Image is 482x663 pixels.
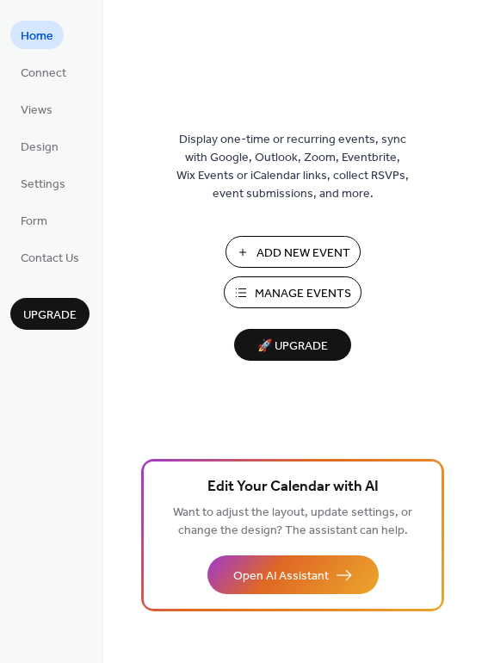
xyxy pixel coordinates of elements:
[173,501,412,542] span: Want to adjust the layout, update settings, or change the design? The assistant can help.
[226,236,361,268] button: Add New Event
[21,65,66,83] span: Connect
[207,555,379,594] button: Open AI Assistant
[233,567,329,586] span: Open AI Assistant
[21,250,79,268] span: Contact Us
[21,213,47,231] span: Form
[176,131,409,203] span: Display one-time or recurring events, sync with Google, Outlook, Zoom, Eventbrite, Wix Events or ...
[256,245,350,263] span: Add New Event
[21,139,59,157] span: Design
[10,298,90,330] button: Upgrade
[224,276,361,308] button: Manage Events
[10,206,58,234] a: Form
[10,95,63,123] a: Views
[23,307,77,325] span: Upgrade
[21,176,65,194] span: Settings
[10,21,64,49] a: Home
[10,169,76,197] a: Settings
[10,243,90,271] a: Contact Us
[255,285,351,303] span: Manage Events
[234,329,351,361] button: 🚀 Upgrade
[10,58,77,86] a: Connect
[21,28,53,46] span: Home
[207,475,379,499] span: Edit Your Calendar with AI
[21,102,53,120] span: Views
[10,132,69,160] a: Design
[244,335,341,358] span: 🚀 Upgrade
